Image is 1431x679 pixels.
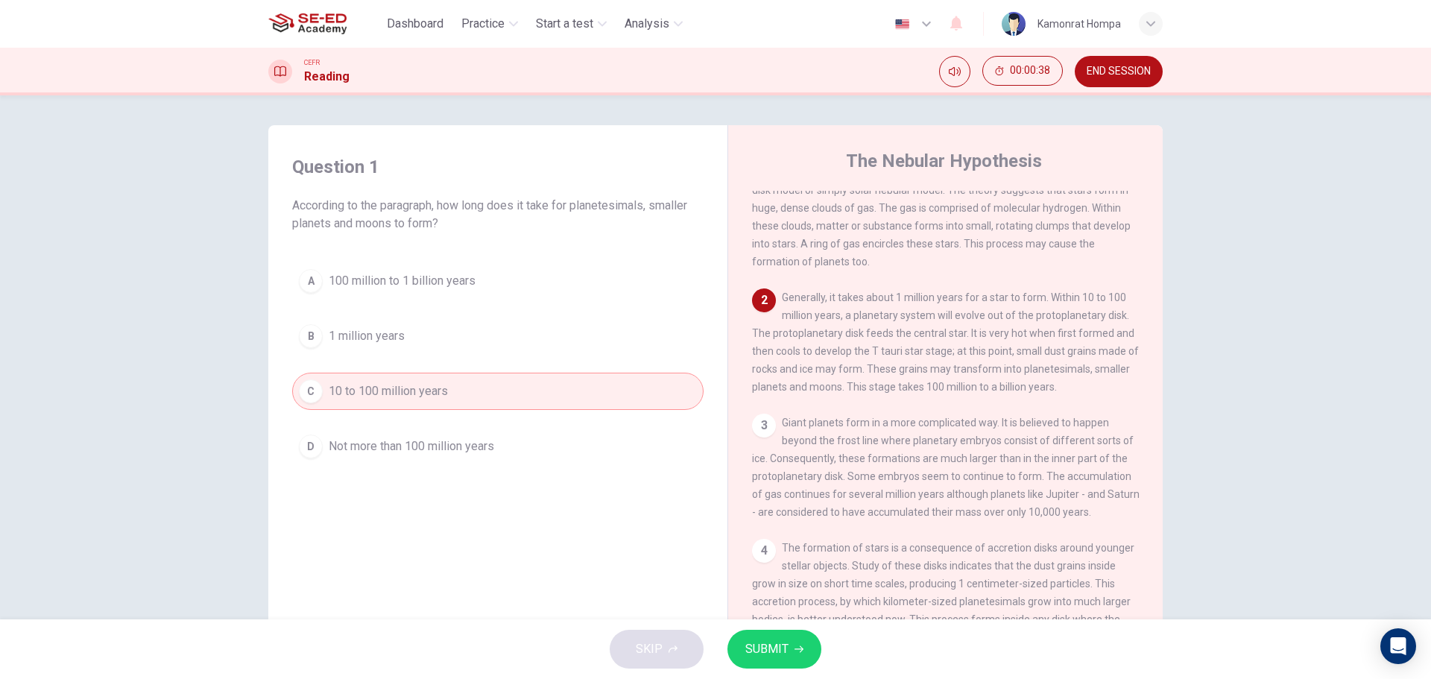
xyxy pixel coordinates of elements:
div: B [299,324,323,348]
span: Not more than 100 million years [329,438,494,455]
span: According to the paragraph, how long does it take for planetesimals, smaller planets and moons to... [292,197,704,233]
button: SUBMIT [727,630,821,669]
div: Open Intercom Messenger [1380,628,1416,664]
span: 10 to 100 million years [329,382,448,400]
span: CEFR [304,57,320,68]
button: Start a test [530,10,613,37]
button: B1 million years [292,318,704,355]
span: 00:00:38 [1010,65,1050,77]
div: Kamonrat Hompa [1037,15,1121,33]
button: Practice [455,10,524,37]
span: Giant planets form in a more complicated way. It is believed to happen beyond the frost line wher... [752,417,1140,518]
button: DNot more than 100 million years [292,428,704,465]
img: Profile picture [1002,12,1026,36]
div: C [299,379,323,403]
div: 3 [752,414,776,438]
span: 1 million years [329,327,405,345]
a: SE-ED Academy logo [268,9,381,39]
button: Dashboard [381,10,449,37]
span: 100 million to 1 billion years [329,272,476,290]
button: A100 million to 1 billion years [292,262,704,300]
span: Start a test [536,15,593,33]
span: Generally, it takes about 1 million years for a star to form. Within 10 to 100 million years, a p... [752,291,1139,393]
button: Analysis [619,10,689,37]
div: 4 [752,539,776,563]
span: SUBMIT [745,639,789,660]
div: 2 [752,288,776,312]
button: C10 to 100 million years [292,373,704,410]
h1: Reading [304,68,350,86]
button: END SESSION [1075,56,1163,87]
img: en [893,19,912,30]
img: SE-ED Academy logo [268,9,347,39]
div: Mute [939,56,970,87]
span: Analysis [625,15,669,33]
div: A [299,269,323,293]
span: END SESSION [1087,66,1151,78]
div: Hide [982,56,1063,87]
h4: The Nebular Hypothesis [846,149,1042,173]
span: Dashboard [387,15,443,33]
button: 00:00:38 [982,56,1063,86]
span: Practice [461,15,505,33]
h4: Question 1 [292,155,704,179]
div: D [299,435,323,458]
